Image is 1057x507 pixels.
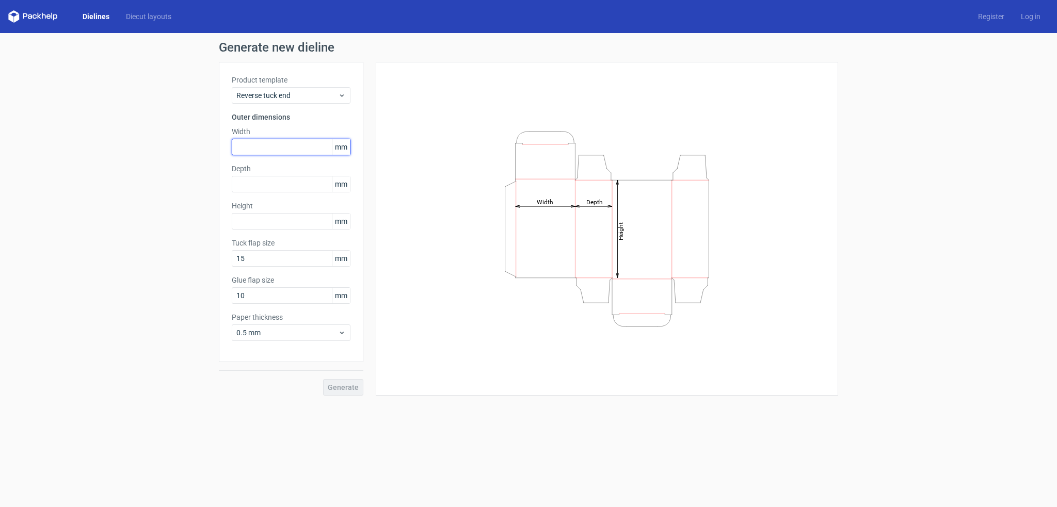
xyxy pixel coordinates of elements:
span: mm [332,176,350,192]
tspan: Depth [586,198,603,205]
label: Product template [232,75,350,85]
span: mm [332,139,350,155]
h1: Generate new dieline [219,41,838,54]
span: Reverse tuck end [236,90,338,101]
a: Log in [1013,11,1049,22]
span: mm [332,214,350,229]
label: Glue flap size [232,275,350,285]
span: mm [332,251,350,266]
label: Paper thickness [232,312,350,322]
span: 0.5 mm [236,328,338,338]
label: Tuck flap size [232,238,350,248]
span: mm [332,288,350,303]
a: Diecut layouts [118,11,180,22]
label: Depth [232,163,350,174]
h3: Outer dimensions [232,112,350,122]
a: Dielines [74,11,118,22]
a: Register [970,11,1013,22]
tspan: Height [617,222,624,240]
label: Height [232,201,350,211]
label: Width [232,126,350,137]
tspan: Width [537,198,553,205]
